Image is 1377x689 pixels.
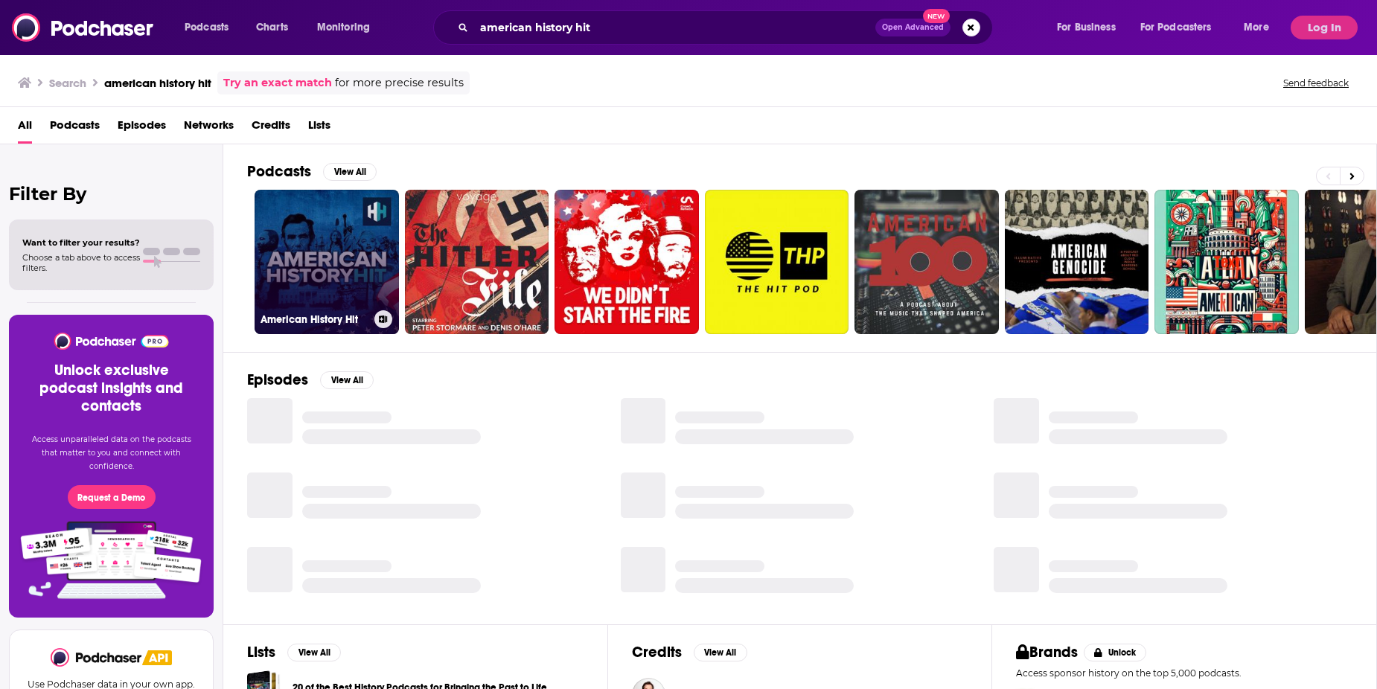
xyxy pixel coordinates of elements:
button: View All [287,644,341,661]
span: For Business [1057,17,1116,38]
span: Want to filter your results? [22,237,140,248]
span: Monitoring [317,17,370,38]
h2: Podcasts [247,162,311,181]
span: New [923,9,950,23]
a: PodcastsView All [247,162,377,181]
a: Networks [184,113,234,144]
p: Access sponsor history on the top 5,000 podcasts. [1016,667,1352,679]
a: American History Hit [255,190,399,334]
span: For Podcasters [1140,17,1212,38]
button: open menu [174,16,248,39]
h3: American History Hit [261,313,368,326]
p: Access unparalleled data on the podcasts that matter to you and connect with confidence. [27,433,196,473]
span: Podcasts [185,17,229,38]
h3: american history hit [104,76,211,90]
h2: Lists [247,643,275,661]
h2: Filter By [9,183,214,205]
a: All [18,113,32,144]
button: open menu [1131,16,1233,39]
input: Search podcasts, credits, & more... [474,16,875,39]
button: open menu [307,16,389,39]
button: Open AdvancedNew [875,19,951,36]
button: View All [320,371,374,389]
h2: Credits [632,643,682,661]
a: CreditsView All [632,643,747,661]
span: Choose a tab above to access filters. [22,252,140,273]
span: Charts [256,17,288,38]
button: open menu [1047,16,1134,39]
button: Log In [1291,16,1358,39]
a: Credits [252,113,290,144]
button: Request a Demo [68,485,156,509]
button: open menu [1233,16,1288,39]
a: EpisodesView All [247,371,374,389]
a: Try an exact match [223,74,332,92]
span: for more precise results [335,74,464,92]
img: Podchaser - Follow, Share and Rate Podcasts [53,333,170,350]
a: ListsView All [247,643,341,661]
a: Podcasts [50,113,100,144]
a: Episodes [118,113,166,144]
h2: Episodes [247,371,308,389]
h3: Search [49,76,86,90]
img: Podchaser - Follow, Share and Rate Podcasts [51,648,143,667]
button: View All [323,163,377,181]
img: Podchaser - Follow, Share and Rate Podcasts [12,13,155,42]
button: View All [694,644,747,661]
img: Podchaser API banner [142,650,172,665]
div: Search podcasts, credits, & more... [447,10,1007,45]
h2: Brands [1016,643,1078,661]
a: Lists [308,113,330,144]
h3: Unlock exclusive podcast insights and contacts [27,362,196,415]
img: Pro Features [16,521,207,600]
button: Send feedback [1279,77,1353,89]
button: Unlock [1084,644,1147,661]
span: More [1244,17,1269,38]
a: Charts [246,16,297,39]
span: Open Advanced [882,24,944,31]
